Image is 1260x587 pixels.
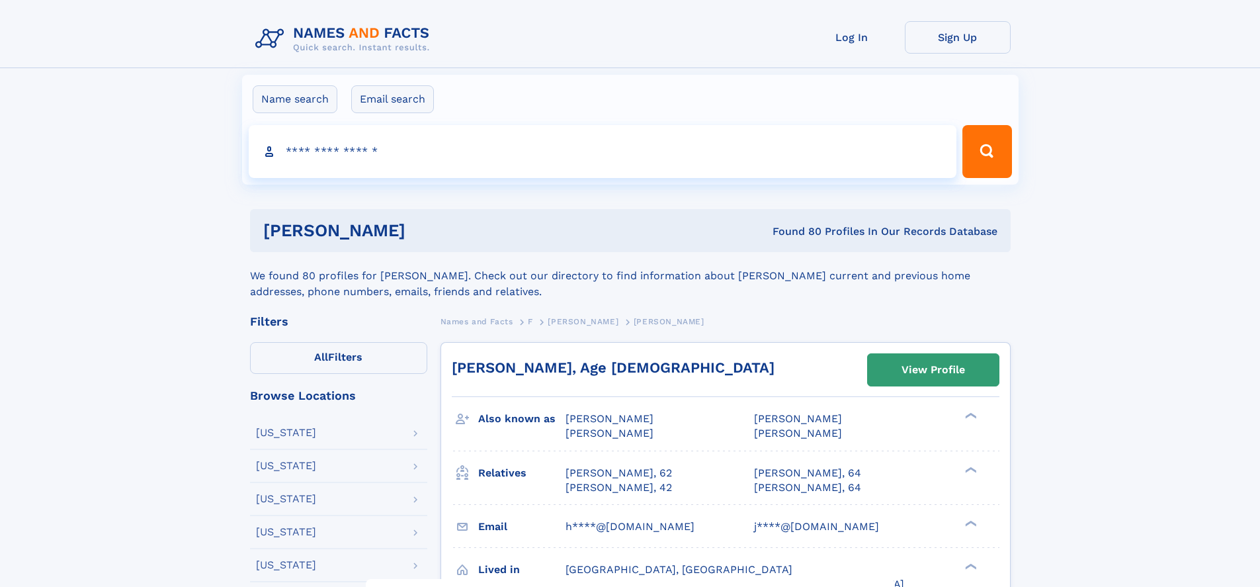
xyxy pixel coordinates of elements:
[566,480,672,495] a: [PERSON_NAME], 42
[452,359,775,376] a: [PERSON_NAME], Age [DEMOGRAPHIC_DATA]
[250,252,1011,300] div: We found 80 profiles for [PERSON_NAME]. Check out our directory to find information about [PERSON...
[441,313,513,330] a: Names and Facts
[754,480,861,495] a: [PERSON_NAME], 64
[250,21,441,57] img: Logo Names and Facts
[754,466,861,480] a: [PERSON_NAME], 64
[314,351,328,363] span: All
[256,527,316,537] div: [US_STATE]
[634,317,704,326] span: [PERSON_NAME]
[962,412,978,420] div: ❯
[566,466,672,480] a: [PERSON_NAME], 62
[478,516,566,538] h3: Email
[256,560,316,570] div: [US_STATE]
[528,317,533,326] span: F
[253,85,337,113] label: Name search
[548,313,618,330] a: [PERSON_NAME]
[263,222,589,239] h1: [PERSON_NAME]
[548,317,618,326] span: [PERSON_NAME]
[351,85,434,113] label: Email search
[962,562,978,570] div: ❯
[962,465,978,474] div: ❯
[478,408,566,430] h3: Also known as
[905,21,1011,54] a: Sign Up
[962,519,978,527] div: ❯
[589,224,997,239] div: Found 80 Profiles In Our Records Database
[799,21,905,54] a: Log In
[754,412,842,425] span: [PERSON_NAME]
[754,427,842,439] span: [PERSON_NAME]
[250,390,427,402] div: Browse Locations
[250,342,427,374] label: Filters
[528,313,533,330] a: F
[962,125,1011,178] button: Search Button
[478,559,566,581] h3: Lived in
[902,355,965,385] div: View Profile
[868,354,999,386] a: View Profile
[249,125,957,178] input: search input
[256,428,316,438] div: [US_STATE]
[566,563,792,576] span: [GEOGRAPHIC_DATA], [GEOGRAPHIC_DATA]
[566,412,653,425] span: [PERSON_NAME]
[250,316,427,328] div: Filters
[256,494,316,504] div: [US_STATE]
[478,462,566,484] h3: Relatives
[256,461,316,471] div: [US_STATE]
[566,427,653,439] span: [PERSON_NAME]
